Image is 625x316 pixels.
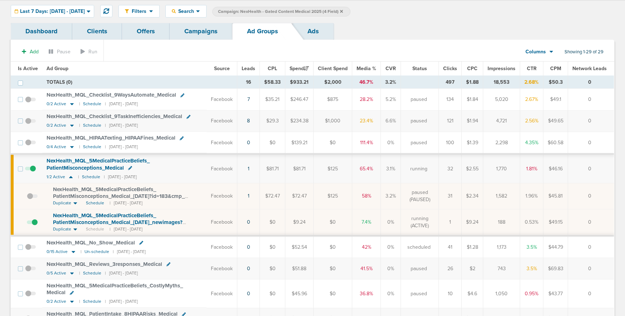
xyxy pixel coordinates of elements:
a: 1 [248,193,249,199]
td: $2 [462,258,483,279]
td: $81.71 [285,154,314,183]
td: $2.34 [462,183,483,209]
td: $46.16 [543,154,568,183]
td: $1.39 [462,132,483,154]
small: Schedule [82,174,100,180]
td: 5,020 [483,89,520,110]
a: 0 [247,291,250,297]
span: 0/2 Active [47,101,66,107]
td: 16 [237,76,260,89]
span: paused [411,139,427,146]
td: 3.5% [520,258,543,279]
small: Schedule [83,271,101,276]
td: 0 [568,89,614,110]
small: Schedule [83,101,101,107]
small: Un-schedule [84,249,109,254]
a: Dashboard [11,23,72,40]
td: 65.4% [352,154,381,183]
span: 1/2 Active [47,174,65,180]
td: $58.33 [260,76,285,89]
td: paused (PAUSED) [401,183,439,209]
td: 32 [439,154,462,183]
td: 58% [352,183,381,209]
td: $45.96 [285,279,314,308]
td: Facebook [207,110,237,132]
td: 100 [439,132,462,154]
td: 42% [352,236,381,258]
td: $125 [314,154,352,183]
span: Is Active [18,65,38,72]
td: 0% [381,258,401,279]
small: | [DATE] - [DATE] [105,123,138,128]
span: Client Spend [318,65,348,72]
a: Campaigns [170,23,232,40]
a: 0 [247,140,250,146]
td: 2.56% [520,110,543,132]
small: | [DATE] - [DATE] [105,271,138,276]
td: 7.4% [352,209,381,236]
a: 0 [247,219,250,225]
span: Spend [290,65,309,72]
td: 0.95% [520,279,543,308]
td: 1 [439,209,462,236]
td: $35.21 [260,89,285,110]
td: $4.6 [462,279,483,308]
td: 3.2% [381,76,401,89]
td: 0 [568,110,614,132]
td: 1.81% [520,154,543,183]
td: 2.67% [520,89,543,110]
td: 28.2% [352,89,381,110]
span: 0/15 Active [47,249,68,254]
small: Schedule [83,299,101,304]
span: NexHealth_ MQL_ Checklist_ 9TaskInefficiencies_ Medical [47,113,182,120]
a: 0 [247,266,250,272]
span: scheduled [407,244,431,251]
td: $43.77 [543,279,568,308]
span: 0/2 Active [47,299,66,304]
td: $0 [260,258,285,279]
small: Schedule [83,144,101,150]
td: $72.47 [260,183,285,209]
span: 0/2 Active [47,123,66,128]
td: $246.47 [285,89,314,110]
td: $0 [260,236,285,258]
td: $1.88 [462,76,483,89]
span: Add [30,49,39,55]
td: $1.94 [462,110,483,132]
td: $9.24 [285,209,314,236]
td: 3.1% [381,154,401,183]
span: NexHealth_ MQL_ No_ Show_ Medical [47,239,135,246]
td: 41.5% [352,258,381,279]
td: $0 [314,132,352,154]
span: CPC [467,65,478,72]
td: 3.2% [381,183,401,209]
span: 0/4 Active [47,144,66,150]
span: CTR [527,65,537,72]
span: Status [412,65,427,72]
small: | [DATE] - [DATE] [105,101,138,107]
td: 23.4% [352,110,381,132]
span: Campaign: NexHealth - Gated Content Medical 2025 (4 Field) [218,9,343,15]
td: 0 [568,132,614,154]
td: 0 [568,279,614,308]
span: NexHealth_ MQL_ 5MedicalPracticeBeliefs_ CostlyMyths_ Medical [47,282,183,296]
span: Ad Group [47,65,68,72]
a: Ads [293,23,334,40]
a: Clients [72,23,122,40]
td: $933.21 [285,76,314,89]
span: Last 7 Days: [DATE] - [DATE] [20,9,85,14]
span: Search [176,8,196,14]
td: $44.79 [543,236,568,258]
td: 1.96% [520,183,543,209]
td: 743 [483,258,520,279]
td: Facebook [207,279,237,308]
td: $0 [260,279,285,308]
small: | [DATE] - [DATE] [105,299,138,304]
td: $49.15 [543,209,568,236]
small: Schedule [83,123,101,128]
span: NexHealth_ MQL_ 5MedicalPracticeBeliefs_ PatientMisconceptions_ Medical_ [DATE]_ newimages?id=183... [53,212,183,233]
